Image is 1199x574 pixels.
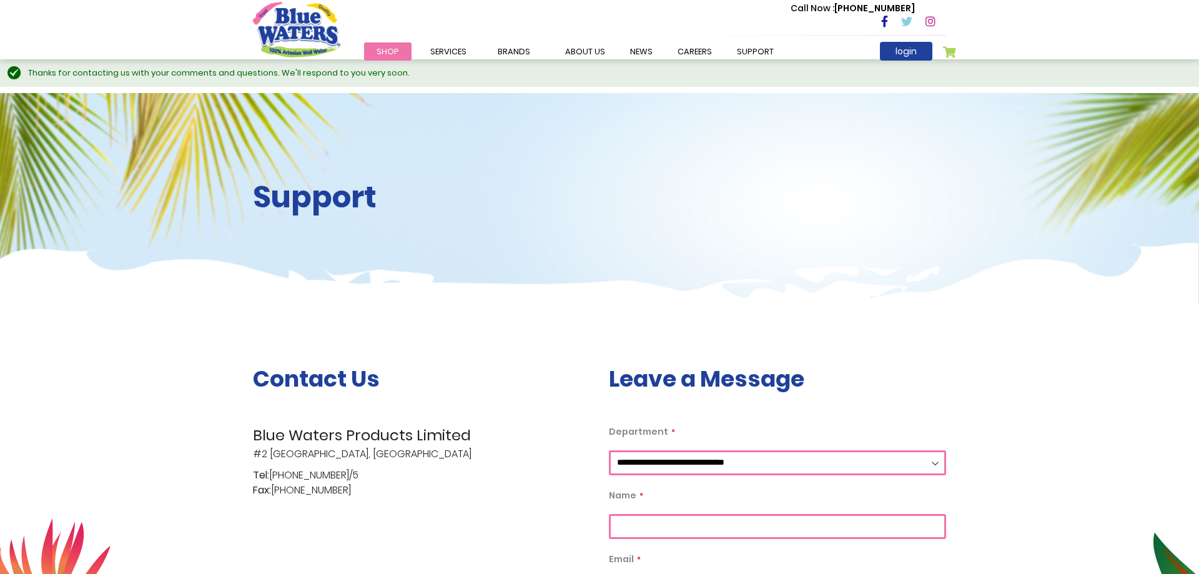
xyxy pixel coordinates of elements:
a: careers [665,42,724,61]
p: [PHONE_NUMBER]/5 [PHONE_NUMBER] [253,468,590,498]
a: News [618,42,665,61]
p: [PHONE_NUMBER] [791,2,915,15]
a: support [724,42,786,61]
h3: Contact Us [253,365,590,392]
div: Thanks for contacting us with your comments and questions. We'll respond to you very soon. [28,67,1187,79]
a: login [880,42,932,61]
h2: Support [253,179,590,215]
span: Blue Waters Products Limited [253,424,590,447]
span: Tel: [253,468,269,483]
span: Email [609,553,634,565]
a: store logo [253,2,340,57]
span: Brands [498,46,530,57]
span: Call Now : [791,2,834,14]
span: Fax: [253,483,271,498]
span: Name [609,489,636,502]
h3: Leave a Message [609,365,946,392]
p: #2 [GEOGRAPHIC_DATA], [GEOGRAPHIC_DATA] [253,424,590,462]
a: about us [553,42,618,61]
span: Department [609,425,668,438]
span: Services [430,46,466,57]
span: Shop [377,46,399,57]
